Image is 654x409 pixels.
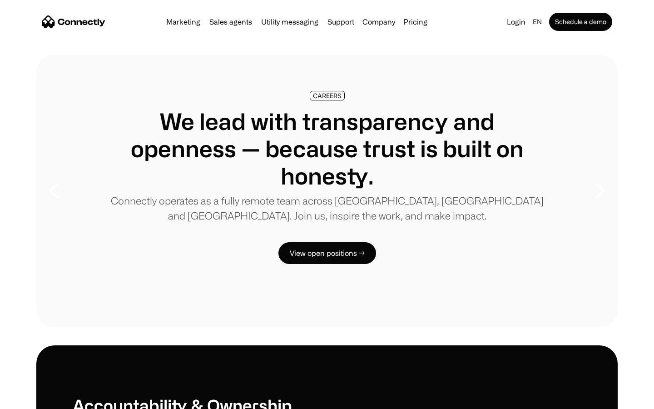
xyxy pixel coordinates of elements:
div: en [533,15,542,28]
div: Company [362,15,395,28]
a: Support [324,18,358,25]
a: Sales agents [206,18,256,25]
a: Marketing [163,18,204,25]
div: CAREERS [313,92,342,99]
aside: Language selected: English [9,392,54,406]
a: View open positions → [278,242,376,264]
a: Pricing [400,18,431,25]
a: Utility messaging [258,18,322,25]
p: Connectly operates as a fully remote team across [GEOGRAPHIC_DATA], [GEOGRAPHIC_DATA] and [GEOGRA... [109,193,545,223]
h1: We lead with transparency and openness — because trust is built on honesty. [109,108,545,190]
a: Schedule a demo [549,13,612,31]
ul: Language list [18,393,54,406]
a: Login [503,15,529,28]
